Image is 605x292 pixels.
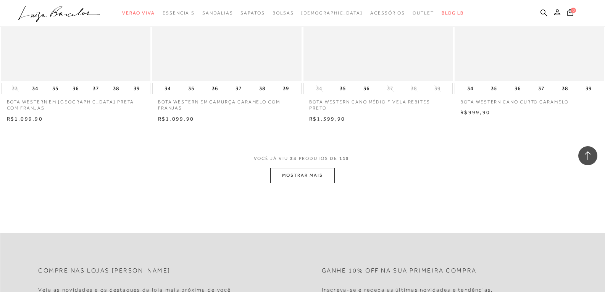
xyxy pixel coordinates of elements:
[301,6,363,20] a: noSubCategoriesText
[257,83,268,94] button: 38
[385,85,395,92] button: 37
[370,6,405,20] a: categoryNavScreenReaderText
[202,6,233,20] a: categoryNavScreenReaderText
[162,83,173,94] button: 34
[163,10,195,16] span: Essenciais
[408,85,419,92] button: 38
[303,94,453,112] a: BOTA WESTERN CANO MÉDIO FIVELA REBITES PRETO
[536,83,547,94] button: 37
[413,6,434,20] a: categoryNavScreenReaderText
[442,6,464,20] a: BLOG LB
[233,83,244,94] button: 37
[560,83,570,94] button: 38
[455,94,604,105] a: BOTA WESTERN CANO CURTO CARAMELO
[583,83,594,94] button: 39
[442,10,464,16] span: BLOG LB
[273,10,294,16] span: Bolsas
[489,83,499,94] button: 35
[254,156,352,161] span: VOCÊ JÁ VIU PRODUTOS DE
[90,83,101,94] button: 37
[339,156,350,161] span: 115
[314,85,324,92] button: 34
[158,116,194,122] span: R$1.099,90
[111,83,121,94] button: 38
[337,83,348,94] button: 35
[322,267,477,274] h2: Ganhe 10% off na sua primeira compra
[571,8,576,13] span: 0
[413,10,434,16] span: Outlet
[273,6,294,20] a: categoryNavScreenReaderText
[240,10,265,16] span: Sapatos
[361,83,372,94] button: 36
[210,83,220,94] button: 36
[270,168,334,183] button: MOSTRAR MAIS
[163,6,195,20] a: categoryNavScreenReaderText
[290,156,297,161] span: 24
[70,83,81,94] button: 36
[202,10,233,16] span: Sandálias
[432,85,443,92] button: 39
[10,85,20,92] button: 33
[460,109,490,115] span: R$999,90
[50,83,61,94] button: 35
[512,83,523,94] button: 36
[301,10,363,16] span: [DEMOGRAPHIC_DATA]
[186,83,197,94] button: 35
[122,6,155,20] a: categoryNavScreenReaderText
[131,83,142,94] button: 39
[30,83,40,94] button: 34
[122,10,155,16] span: Verão Viva
[1,94,150,112] a: BOTA WESTERN EM [GEOGRAPHIC_DATA] PRETA COM FRANJAS
[465,83,476,94] button: 34
[565,8,576,19] button: 0
[309,116,345,122] span: R$1.399,90
[370,10,405,16] span: Acessórios
[240,6,265,20] a: categoryNavScreenReaderText
[152,94,302,112] a: BOTA WESTERN EM CAMURÇA CARAMELO COM FRANJAS
[38,267,171,274] h2: Compre nas lojas [PERSON_NAME]
[281,83,291,94] button: 39
[7,116,43,122] span: R$1.099,90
